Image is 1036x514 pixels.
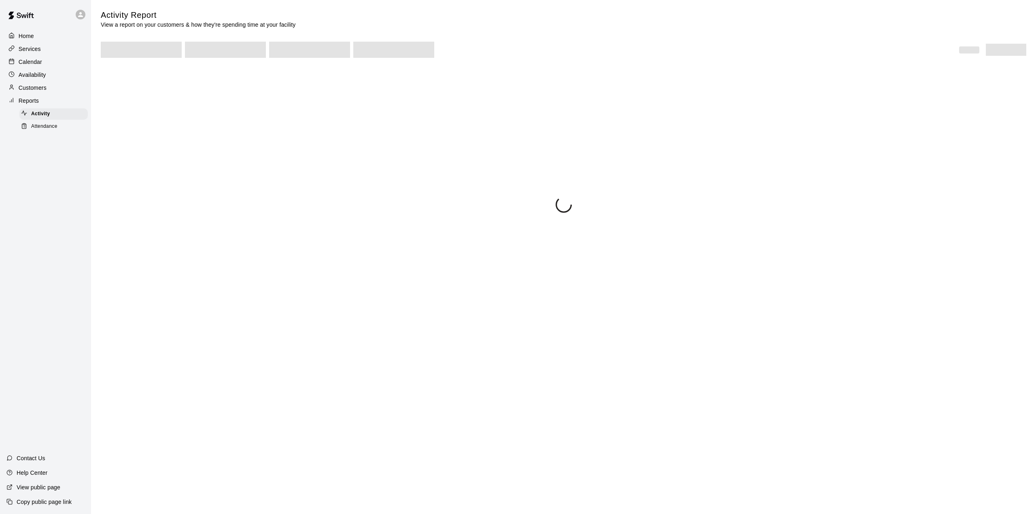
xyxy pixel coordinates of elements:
[19,71,46,79] p: Availability
[19,120,91,133] a: Attendance
[19,58,42,66] p: Calendar
[6,30,85,42] a: Home
[6,95,85,107] a: Reports
[19,45,41,53] p: Services
[19,121,88,132] div: Attendance
[31,123,57,131] span: Attendance
[17,483,60,491] p: View public page
[101,21,295,29] p: View a report on your customers & how they're spending time at your facility
[6,82,85,94] a: Customers
[6,43,85,55] a: Services
[17,498,72,506] p: Copy public page link
[19,97,39,105] p: Reports
[6,56,85,68] a: Calendar
[6,69,85,81] a: Availability
[17,469,47,477] p: Help Center
[19,108,88,120] div: Activity
[19,108,91,120] a: Activity
[17,454,45,462] p: Contact Us
[19,32,34,40] p: Home
[101,10,295,21] h5: Activity Report
[31,110,50,118] span: Activity
[19,84,47,92] p: Customers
